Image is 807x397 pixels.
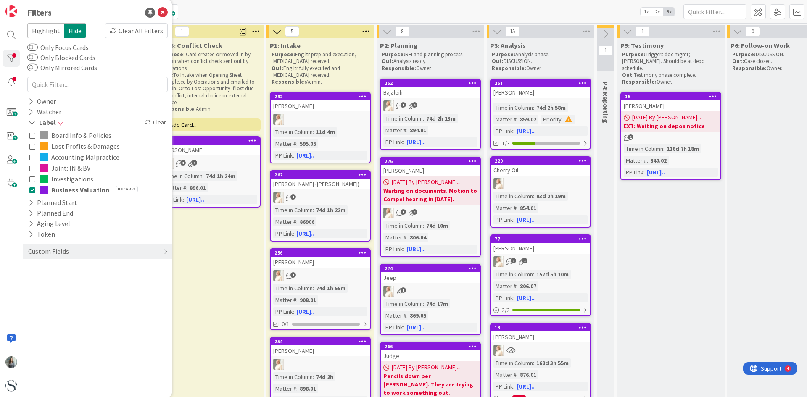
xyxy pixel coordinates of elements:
strong: Purpose: [382,51,405,58]
div: 4 [44,3,46,10]
div: 276 [381,158,480,165]
div: Matter # [624,156,647,165]
div: Bajaleih [381,87,480,98]
span: : [313,205,314,215]
div: 13[PERSON_NAME] [491,324,590,342]
a: [URL].. [517,216,535,223]
span: : [406,233,408,242]
div: Time in Column [624,144,663,153]
div: 220 [495,158,590,164]
span: 1 [412,102,417,108]
strong: Purpose [161,51,183,58]
div: PP Link [383,137,403,147]
span: P6: Follow-on Work [731,41,790,50]
span: : [643,168,645,177]
span: : [423,299,424,308]
div: 869.05 [408,311,428,320]
div: Matter # [273,295,296,305]
div: Time in Column [273,205,313,215]
div: 74d 10m [424,221,450,230]
a: [URL].. [296,230,314,237]
span: : [533,270,534,279]
div: [PERSON_NAME] [621,100,720,111]
div: Matter # [273,384,296,393]
a: 251[PERSON_NAME]Time in Column:74d 2h 58mMatter #:859.02Priority:PP Link:[URL]..1/3 [490,79,591,150]
b: Pencils down per [PERSON_NAME]. They are trying to work something out. [383,372,477,397]
div: KS [271,270,370,281]
a: [URL].. [296,152,314,159]
label: Only Blocked Cards [27,53,95,63]
div: Filters [27,6,52,19]
div: PP Link [493,293,513,302]
div: 15 [621,93,720,100]
strong: Out: [272,65,283,72]
div: KS [491,178,590,189]
b: EXT: Waiting on depos notice [624,122,718,130]
p: Triggers doc mgmt; [PERSON_NAME]. Should be at depo schedule. [622,51,720,72]
div: 292[PERSON_NAME] [271,93,370,111]
strong: Purpose: [272,51,295,58]
span: : [406,126,408,135]
button: Joint: IN & BV [29,163,166,174]
div: 3/3 [491,305,590,315]
span: : [183,195,184,204]
img: KS [273,192,284,203]
div: 74d 2h [314,372,335,381]
div: 220Cherry Oil [491,157,590,176]
div: KS [491,256,590,267]
span: P2: Planning [380,41,418,50]
span: 1 [175,26,189,37]
div: 274Jeep [381,265,480,283]
div: 74d 2h 13m [424,114,458,123]
label: Only Focus Cards [27,42,89,53]
div: 260 [164,138,260,144]
a: 256[PERSON_NAME]KSTime in Column:74d 1h 55mMatter #:908.01PP Link:[URL]..0/1 [270,248,371,330]
span: : [533,103,534,112]
div: [PERSON_NAME] ([PERSON_NAME]) [271,179,370,189]
p: Owner. [382,65,479,72]
div: 252 [385,80,480,86]
span: P1: Intake [270,41,301,50]
div: 262 [274,172,370,178]
span: 1 [290,272,296,278]
strong: Purpose: [622,51,646,58]
span: Joint: IN & BV [51,163,90,174]
div: KS [381,208,480,218]
span: : [313,372,314,381]
span: : [293,151,294,160]
div: Priority [541,115,562,124]
span: 0/1 [282,320,290,329]
div: 74d 2h 58m [534,103,568,112]
div: 276 [385,158,480,164]
div: Time in Column [493,270,533,279]
div: 262[PERSON_NAME] ([PERSON_NAME]) [271,171,370,189]
span: 8 [395,26,409,37]
div: Matter # [163,183,186,192]
div: PP Link [493,382,513,391]
span: Hide [64,23,86,38]
a: [URL].. [296,308,314,315]
span: Investigations [51,174,93,184]
div: 77 [491,235,590,243]
div: PP Link [163,195,183,204]
b: Waiting on documents. Motion to Compel hearing in [DATE]. [383,187,477,203]
span: : [533,358,534,368]
a: 292[PERSON_NAME]KSTime in Column:11d 4mMatter #:595.05PP Link:[URL].. [270,92,371,163]
div: 256 [274,250,370,256]
img: avatar [5,380,17,392]
div: 74d 1h 55m [314,284,348,293]
span: P5: Testimony [620,41,664,50]
span: 1 [522,258,527,263]
div: 806.04 [408,233,428,242]
div: 15[PERSON_NAME] [621,93,720,111]
div: Clear All Filters [105,23,168,38]
span: 3 / 3 [502,306,510,315]
strong: Purpose: [492,51,515,58]
a: 77[PERSON_NAME]KSTime in Column:157d 5h 10mMatter #:806.07PP Link:[URL]..3/3 [490,234,591,316]
div: 11d 4m [314,127,337,137]
button: Lost Profits & Damages [29,141,166,152]
span: : [296,295,298,305]
span: : [403,245,404,254]
p: Analysis phase. [492,51,589,58]
div: Time in Column [383,114,423,123]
